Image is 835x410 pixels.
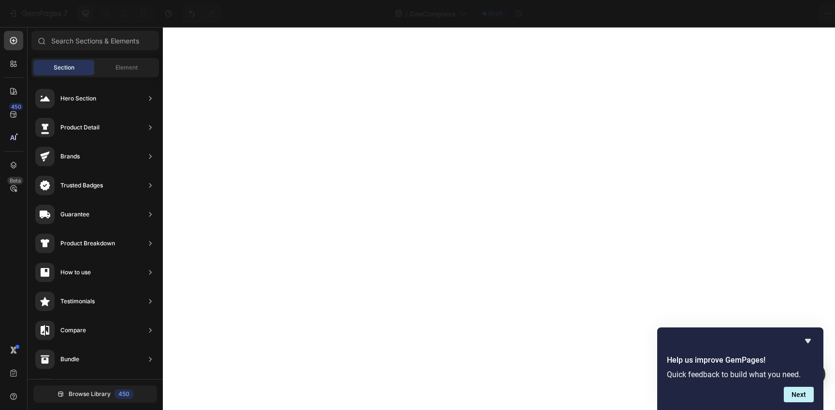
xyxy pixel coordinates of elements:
[4,4,72,23] button: 7
[9,103,23,111] div: 450
[60,123,100,132] div: Product Detail
[60,325,86,335] div: Compare
[60,239,115,248] div: Product Breakdown
[60,181,103,190] div: Trusted Badges
[63,8,68,19] p: 7
[771,4,811,23] button: Publish
[33,385,157,403] button: Browse Library450
[54,63,74,72] span: Section
[667,370,814,379] p: Quick feedback to build what you need.
[60,210,89,219] div: Guarantee
[784,387,814,402] button: Next question
[115,389,133,399] div: 450
[743,10,759,18] span: Save
[60,94,96,103] div: Hero Section
[667,335,814,402] div: Help us improve GemPages!
[60,354,79,364] div: Bundle
[489,9,503,18] span: Draft
[735,4,767,23] button: Save
[60,297,95,306] div: Testimonials
[7,177,23,184] div: Beta
[667,354,814,366] h2: Help us improve GemPages!
[60,152,80,161] div: Brands
[69,390,111,398] span: Browse Library
[802,335,814,347] button: Hide survey
[115,63,138,72] span: Element
[163,27,835,410] iframe: Design area
[779,9,803,19] div: Publish
[182,4,221,23] div: Undo/Redo
[405,9,408,19] span: /
[31,31,159,50] input: Search Sections & Elements
[410,9,456,19] span: OneCompress
[60,268,91,277] div: How to use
